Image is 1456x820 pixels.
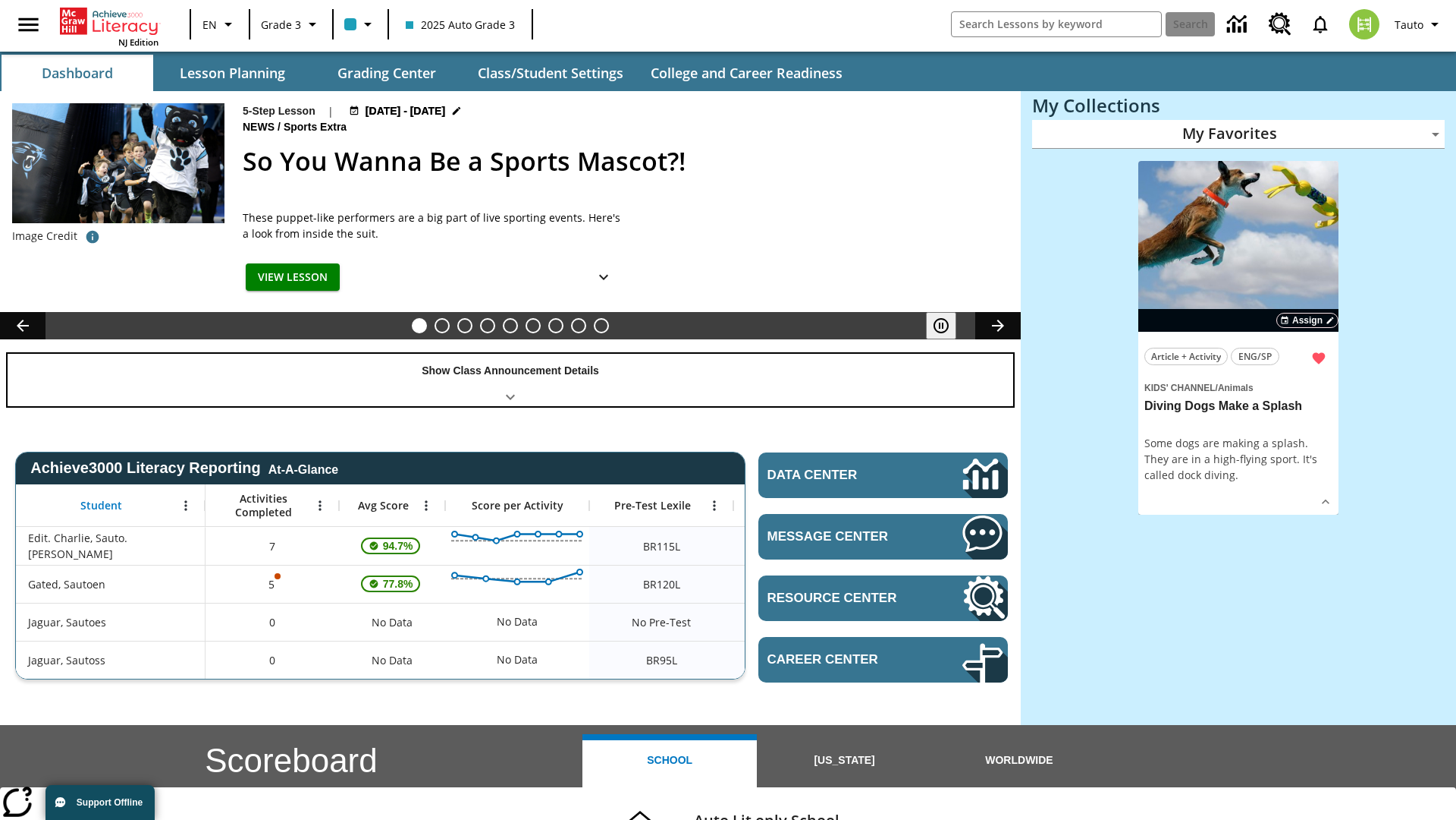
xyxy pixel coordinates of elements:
div: These puppet-like performers are a big part of live sporting events. Here's a look from inside th... [243,210,622,241]
button: Select a new avatar [1340,5,1389,44]
button: Open Menu [309,494,331,517]
div: 0, Jaguar, Sautoss [206,641,339,679]
button: Show Details [1314,490,1337,513]
span: Beginning reader 95 Lexile, Jaguar, Sautoss [646,652,677,668]
button: Class/Student Settings [466,55,635,91]
button: Open Menu [415,494,438,517]
span: Edit. Charlie, Sauto. [PERSON_NAME] [28,530,197,562]
div: Home [60,5,158,48]
div: No Data, Jaguar, Sautoes [733,603,877,641]
div: , 77.8%, This student's Average First Try Score 77.8% is above 75%, Gated, Sautoen [339,565,445,603]
span: No Pre-Test, Jaguar, Sautoes [632,614,691,630]
button: [US_STATE] [757,734,931,787]
span: Support Offline [77,797,143,808]
button: Open Menu [174,494,197,517]
button: Class color is light blue. Change class color [338,11,383,38]
button: Aug 24 - Aug 24 Choose Dates [346,103,466,119]
div: No Data, Jaguar, Sautoss [339,641,445,679]
button: School [582,734,757,787]
span: News [243,119,278,136]
p: 5 [267,576,278,592]
span: ENG/SP [1238,348,1272,364]
button: Assign Choose Dates [1276,313,1338,328]
input: search field [952,12,1161,36]
span: Resource Center [767,591,917,606]
button: Slide 7 Cars of the Future? [548,318,563,333]
span: NJ Edition [118,36,158,48]
a: Message Center [758,514,1008,560]
span: Activities Completed [213,492,313,519]
span: Animals [1218,383,1254,393]
div: Show Class Announcement Details [8,354,1013,406]
span: Student [80,499,122,512]
span: Tauto [1395,17,1423,33]
a: Home [60,6,158,36]
a: Resource Center, Will open in new tab [758,576,1008,621]
button: Open Menu [703,494,726,517]
button: Slide 8 Pre-release lesson [571,318,586,333]
span: No Data [364,645,420,676]
div: No Data, Jaguar, Sautoes [489,607,545,637]
button: Photo credit: AP Photo/Bob Leverone [77,223,108,251]
div: 5, One or more Activity scores may be invalid., Gated, Sautoen [206,565,339,603]
span: Article + Activity [1151,348,1221,364]
span: Beginning reader 120 Lexile, Gated, Sautoen [643,576,680,592]
h3: My Collections [1032,95,1445,116]
div: No Data, Edit. Charlie, Sauto. Charlie [733,527,877,565]
span: [DATE] - [DATE] [366,103,445,119]
span: Pre-Test Lexile [614,499,691,512]
button: Slide 1 So You Wanna Be a Sports Mascot?! [412,318,427,333]
button: Worldwide [932,734,1106,787]
span: 77.8% [377,570,419,598]
button: Pause [926,312,956,339]
button: ENG/SP [1231,348,1279,365]
button: Remove from Favorites [1305,345,1332,372]
span: 7 [269,538,275,554]
div: No Data, Jaguar, Sautoss [489,645,545,675]
button: Slide 5 A Lord, A Lion, and a Pickle [503,318,518,333]
span: Career Center [767,652,917,667]
span: Gated, Sautoen [28,576,105,592]
span: EN [202,17,217,33]
button: Slide 3 The Cold, Cold Moon [457,318,472,333]
span: Jaguar, Sautoss [28,652,105,668]
button: Open side menu [6,2,51,47]
h3: Diving Dogs Make a Splash [1144,399,1332,415]
span: 2025 Auto Grade 3 [406,17,515,33]
button: Language: EN, Select a language [196,11,244,38]
div: 7, Edit. Charlie, Sauto. Charlie [206,527,339,565]
a: Notifications [1301,5,1340,44]
span: Score per Activity [472,499,563,512]
button: Grading Center [311,55,463,91]
button: Slide 4 Joplin's Question [480,318,495,333]
p: Image Credit [12,229,77,244]
span: Assign [1292,314,1323,327]
button: Dashboard [2,55,153,91]
span: Grade 3 [261,17,301,33]
div: Some dogs are making a splash. They are in a high-flying sport. It's called dock diving. [1144,435,1332,483]
span: Sports Extra [284,119,350,136]
span: 0 [269,652,275,668]
button: Profile/Settings [1389,11,1450,38]
div: 0, Jaguar, Sautoes [206,603,339,641]
div: lesson details [1138,161,1338,516]
span: Data Center [767,468,911,483]
div: At-A-Glance [268,460,338,477]
span: 94.7% [377,532,419,560]
span: Beginning reader 115 Lexile, Edit. Charlie, Sauto. Charlie [643,538,680,554]
button: Lesson carousel, Next [975,312,1021,339]
button: Grade: Grade 3, Select a grade [255,11,328,38]
div: Beginning reader 95 Lexile, ER, Based on the Lexile Reading measure, student is an Emerging Reade... [733,641,877,679]
span: 0 [269,614,275,630]
p: 5-Step Lesson [243,103,315,119]
span: Topic: Kids' Channel/Animals [1144,379,1332,396]
button: Lesson Planning [156,55,308,91]
span: / [1216,383,1218,393]
button: View Lesson [246,263,340,292]
button: Slide 2 Taking Movies to the X-Dimension [435,318,450,333]
a: Data Center [758,453,1008,498]
img: avatar image [1349,9,1379,39]
button: Article + Activity [1144,348,1228,365]
span: Message Center [767,529,917,544]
